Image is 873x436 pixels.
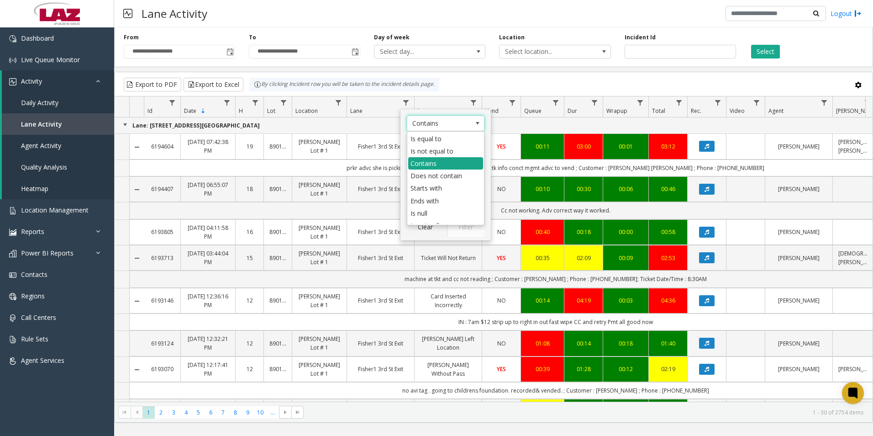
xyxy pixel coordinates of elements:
span: Page 3 [168,406,180,419]
span: Video [730,107,745,115]
div: 02:09 [570,254,597,262]
span: Page 7 [217,406,229,419]
img: infoIcon.svg [254,81,261,88]
a: 04:36 [654,296,682,305]
h3: Lane Activity [137,2,212,25]
span: Page 9 [242,406,254,419]
a: 00:14 [570,339,597,348]
a: Collapse Details [130,186,144,193]
a: Ticket Will Not Return [420,254,476,262]
span: Page 6 [205,406,217,419]
a: 00:58 [654,228,682,236]
a: 01:40 [654,339,682,348]
span: Agent Services [21,356,64,365]
a: Id Filter Menu [166,96,179,109]
li: Starts with [408,182,483,194]
a: Video Filter Menu [751,96,763,109]
a: Lot Filter Menu [278,96,290,109]
button: Export to Excel [184,78,243,91]
button: Clear [407,217,444,237]
a: [PERSON_NAME] Lot # 1 [298,138,341,155]
div: 00:30 [570,185,597,193]
div: 01:08 [526,339,558,348]
a: [DATE] 07:42:38 PM [186,138,230,155]
span: Toggle popup [350,45,360,58]
span: Activity [21,77,42,85]
a: 6193124 [149,339,175,348]
span: Page 2 [155,406,167,419]
a: Fisher1 3rd St Exit [352,254,409,262]
a: 12 [241,365,258,373]
li: Does not contain [408,170,483,182]
span: Go to the last page [294,409,301,416]
a: 15 [241,254,258,262]
span: Agent [768,107,784,115]
a: Queue Filter Menu [550,96,562,109]
div: 00:40 [526,228,558,236]
li: Is null [408,207,483,219]
li: Contains [408,157,483,170]
span: Regions [21,292,45,300]
img: 'icon' [9,314,16,322]
a: [DATE] 12:36:16 PM [186,292,230,309]
a: 890118 [269,296,286,305]
a: 00:12 [609,365,643,373]
span: Vend [485,107,499,115]
a: YES [488,254,515,262]
a: 890118 [269,142,286,151]
a: 00:06 [609,185,643,193]
img: logout [854,9,862,18]
div: 00:00 [609,228,643,236]
li: Is not equal to [408,145,483,157]
label: Day of week [374,33,410,42]
a: Fisher1 3rd St Exit [352,228,409,236]
a: Issue Filter Menu [468,96,480,109]
div: 00:18 [609,339,643,348]
a: Fisher1 3rd St Exit [352,142,409,151]
a: 6193070 [149,365,175,373]
li: Is not null [408,219,483,232]
div: 04:19 [570,296,597,305]
span: Contains [407,116,468,131]
a: [PERSON_NAME] Lot # 1 [298,335,341,352]
span: Sortable [200,107,207,115]
span: Daily Activity [21,98,58,107]
span: NO [497,185,506,193]
div: 00:03 [609,296,643,305]
span: Issue [418,107,431,115]
a: 00:39 [526,365,558,373]
span: Rule Sets [21,335,48,343]
a: 6193146 [149,296,175,305]
img: 'icon' [9,336,16,343]
a: [PERSON_NAME] [838,365,870,373]
a: [PERSON_NAME] [771,365,827,373]
a: 18 [241,185,258,193]
span: Location Management [21,206,89,214]
a: Collapse Details [130,298,144,305]
span: NO [497,340,506,347]
a: [DATE] 12:32:21 PM [186,335,230,352]
a: [PERSON_NAME] [771,185,827,193]
a: Fisher1 3rd St Exit [352,339,409,348]
div: 02:19 [654,365,682,373]
img: 'icon' [9,207,16,214]
a: 00:11 [526,142,558,151]
span: Go to the next page [279,406,291,419]
span: Queue [524,107,542,115]
span: Call Centers [21,313,56,322]
a: Agent Filter Menu [818,96,831,109]
span: Dur [568,107,577,115]
button: Export to PDF [124,78,181,91]
a: [PERSON_NAME] Lot # 1 [298,223,341,241]
a: 00:14 [526,296,558,305]
img: pageIcon [123,2,132,25]
span: Go to the last page [291,406,304,419]
span: H [239,107,243,115]
a: NO [488,339,515,348]
a: 00:09 [609,254,643,262]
